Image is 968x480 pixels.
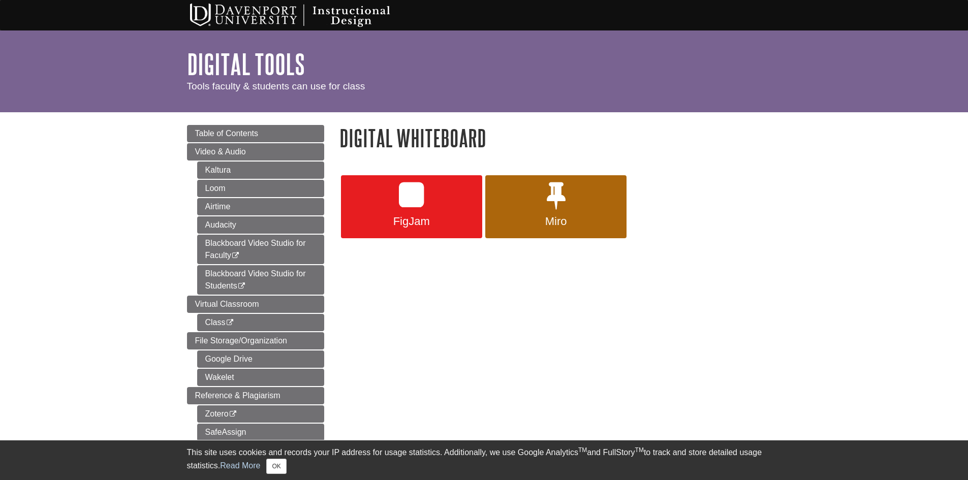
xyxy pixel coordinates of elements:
i: This link opens in a new window [226,319,234,326]
span: Virtual Classroom [195,300,259,308]
img: Davenport University Instructional Design [182,3,426,28]
span: Video & Audio [195,147,246,156]
a: Miro [485,175,627,238]
a: Class [197,314,324,331]
a: SafeAssign [197,424,324,441]
i: This link opens in a new window [231,252,240,259]
span: Miro [493,215,619,228]
a: FigJam [341,175,482,238]
span: File Storage/Organization [195,336,287,345]
a: Audacity [197,216,324,234]
a: Blackboard Video Studio for Students [197,265,324,295]
span: FigJam [349,215,475,228]
a: Table of Contents [187,125,324,142]
span: Table of Contents [195,129,259,138]
a: Airtime [197,198,324,215]
a: Digital Tools [187,48,305,80]
sup: TM [635,446,644,454]
a: Wakelet [197,369,324,386]
i: This link opens in a new window [229,411,237,418]
a: Video & Audio [187,143,324,161]
a: File Storage/Organization [187,332,324,349]
sup: TM [578,446,587,454]
a: Virtual Classroom [187,296,324,313]
h1: Digital Whiteboard [339,125,782,151]
span: Reference & Plagiarism [195,391,280,400]
a: Reference & Plagiarism [187,387,324,404]
a: Zotero [197,405,324,423]
a: Kaltura [197,162,324,179]
i: This link opens in a new window [237,283,246,290]
a: Read More [220,461,260,470]
a: Loom [197,180,324,197]
span: Tools faculty & students can use for class [187,81,365,91]
div: This site uses cookies and records your IP address for usage statistics. Additionally, we use Goo... [187,446,782,474]
a: Google Drive [197,350,324,368]
a: Blackboard Video Studio for Faculty [197,235,324,264]
button: Close [266,459,286,474]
